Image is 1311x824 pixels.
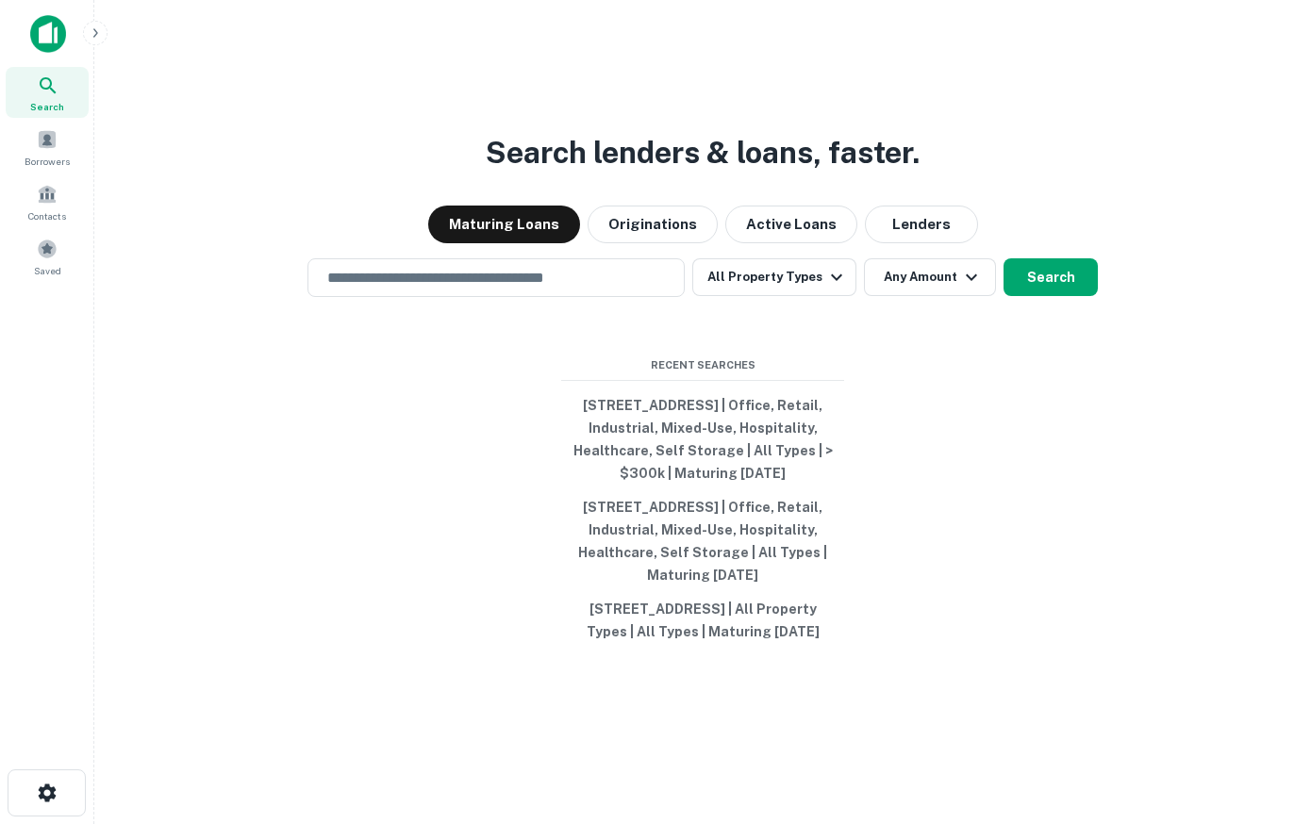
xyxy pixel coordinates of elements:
iframe: Chat Widget [1217,673,1311,764]
button: Maturing Loans [428,206,580,243]
button: [STREET_ADDRESS] | Office, Retail, Industrial, Mixed-Use, Hospitality, Healthcare, Self Storage |... [561,388,844,490]
span: Borrowers [25,154,70,169]
button: [STREET_ADDRESS] | Office, Retail, Industrial, Mixed-Use, Hospitality, Healthcare, Self Storage |... [561,490,844,592]
a: Contacts [6,176,89,227]
span: Saved [34,263,61,278]
button: Originations [588,206,718,243]
button: Search [1004,258,1098,296]
button: All Property Types [692,258,856,296]
a: Borrowers [6,122,89,173]
img: capitalize-icon.png [30,15,66,53]
button: Active Loans [725,206,857,243]
span: Search [30,99,64,114]
h3: Search lenders & loans, faster. [486,130,920,175]
a: Saved [6,231,89,282]
button: Any Amount [864,258,996,296]
button: [STREET_ADDRESS] | All Property Types | All Types | Maturing [DATE] [561,592,844,649]
a: Search [6,67,89,118]
span: Recent Searches [561,357,844,373]
button: Lenders [865,206,978,243]
span: Contacts [28,208,66,223]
